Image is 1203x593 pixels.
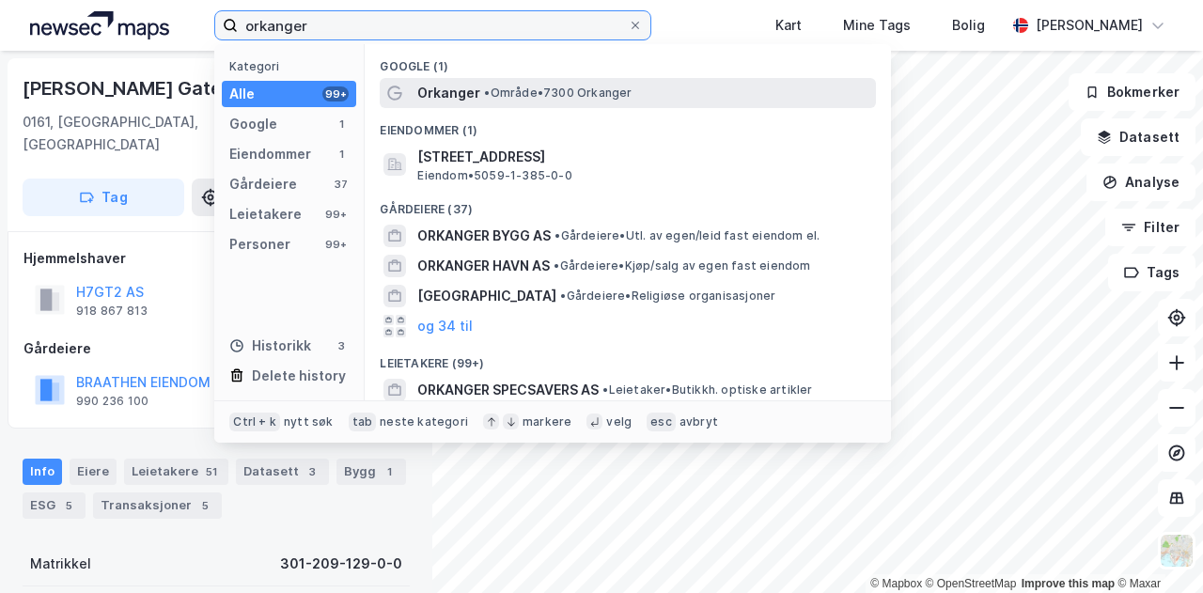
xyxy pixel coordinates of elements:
span: ORKANGER BYGG AS [417,225,551,247]
span: • [484,86,490,100]
div: velg [606,414,632,429]
div: 1 [334,147,349,162]
div: Eiendommer [229,143,311,165]
div: Kart [775,14,802,37]
div: Matrikkel [30,553,91,575]
div: Gårdeiere [23,337,409,360]
span: [STREET_ADDRESS] [417,146,868,168]
span: • [554,258,559,273]
button: Tag [23,179,184,216]
img: logo.a4113a55bc3d86da70a041830d287a7e.svg [30,11,169,39]
div: Delete history [252,365,346,387]
div: 1 [334,117,349,132]
div: Google [229,113,277,135]
div: esc [647,413,676,431]
div: Gårdeiere [229,173,297,195]
div: 37 [334,177,349,192]
input: Søk på adresse, matrikkel, gårdeiere, leietakere eller personer [238,11,628,39]
div: Hjemmelshaver [23,247,409,270]
button: Tags [1108,254,1195,291]
span: Orkanger [417,82,480,104]
span: Eiendom • 5059-1-385-0-0 [417,168,571,183]
div: Leietakere (99+) [365,341,891,375]
div: Historikk [229,335,311,357]
iframe: Chat Widget [1109,503,1203,593]
span: [GEOGRAPHIC_DATA] [417,285,556,307]
div: 0161, [GEOGRAPHIC_DATA], [GEOGRAPHIC_DATA] [23,111,259,156]
div: 1 [380,462,398,481]
button: Datasett [1081,118,1195,156]
div: Kategori [229,59,356,73]
div: 3 [334,338,349,353]
div: Mine Tags [843,14,911,37]
a: OpenStreetMap [926,577,1017,590]
div: Bygg [336,459,406,485]
button: Bokmerker [1069,73,1195,111]
span: Leietaker • Butikkh. optiske artikler [602,382,812,398]
div: 3 [303,462,321,481]
span: ORKANGER SPECSAVERS AS [417,379,599,401]
span: Gårdeiere • Kjøp/salg av egen fast eiendom [554,258,810,273]
div: [PERSON_NAME] Gate 2 [23,73,241,103]
span: • [602,382,608,397]
span: • [555,228,560,242]
div: 99+ [322,86,349,101]
span: • [560,289,566,303]
div: 5 [59,496,78,515]
div: Datasett [236,459,329,485]
div: Kontrollprogram for chat [1109,503,1203,593]
a: Mapbox [870,577,922,590]
button: Filter [1105,209,1195,246]
button: og 34 til [417,315,473,337]
div: avbryt [680,414,718,429]
span: Gårdeiere • Religiøse organisasjoner [560,289,775,304]
div: 918 867 813 [76,304,148,319]
span: Område • 7300 Orkanger [484,86,632,101]
div: neste kategori [380,414,468,429]
div: Bolig [952,14,985,37]
div: nytt søk [284,414,334,429]
a: Improve this map [1022,577,1115,590]
div: 990 236 100 [76,394,148,409]
div: Eiere [70,459,117,485]
div: 99+ [322,237,349,252]
span: Gårdeiere • Utl. av egen/leid fast eiendom el. [555,228,820,243]
div: Transaksjoner [93,492,222,519]
div: 51 [202,462,221,481]
div: Gårdeiere (37) [365,187,891,221]
div: markere [523,414,571,429]
div: tab [349,413,377,431]
div: Leietakere [124,459,228,485]
div: 5 [195,496,214,515]
div: Alle [229,83,255,105]
div: Personer [229,233,290,256]
div: Leietakere [229,203,302,226]
div: ESG [23,492,86,519]
div: Info [23,459,62,485]
div: 301-209-129-0-0 [280,553,402,575]
div: Eiendommer (1) [365,108,891,142]
button: Analyse [1086,164,1195,201]
div: [PERSON_NAME] [1036,14,1143,37]
div: Google (1) [365,44,891,78]
div: Ctrl + k [229,413,280,431]
span: ORKANGER HAVN AS [417,255,550,277]
div: 99+ [322,207,349,222]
